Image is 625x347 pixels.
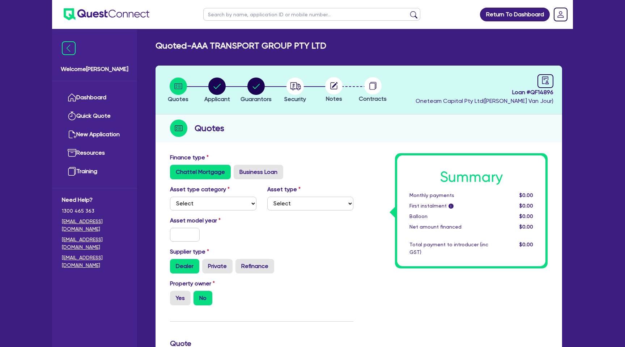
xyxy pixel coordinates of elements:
[409,168,533,186] h1: Summary
[195,122,224,135] h2: Quotes
[359,95,387,102] span: Contracts
[165,216,262,225] label: Asset model year
[68,167,76,176] img: training
[519,213,533,219] span: $0.00
[156,41,326,51] h2: Quoted - AAA TRANSPORT GROUP PTY LTD
[541,76,549,84] span: audit
[404,223,494,231] div: Net amount financed
[62,196,127,204] span: Need Help?
[61,65,128,74] span: Welcome [PERSON_NAME]
[62,236,127,251] a: [EMAIL_ADDRESS][DOMAIN_NAME]
[68,130,76,139] img: new-application
[68,112,76,120] img: quick-quote
[203,8,420,21] input: Search by name, application ID or mobile number...
[519,192,533,198] span: $0.00
[62,207,127,215] span: 1300 465 363
[551,5,570,24] a: Dropdown toggle
[170,259,199,273] label: Dealer
[68,149,76,157] img: resources
[170,165,231,179] label: Chattel Mortgage
[241,96,272,103] span: Guarantors
[62,144,127,162] a: Resources
[416,88,553,97] span: Loan # QF14896
[404,213,494,220] div: Balloon
[170,185,230,194] label: Asset type category
[168,96,188,103] span: Quotes
[326,95,342,102] span: Notes
[235,259,274,273] label: Refinance
[404,192,494,199] div: Monthly payments
[537,74,553,88] a: audit
[62,107,127,125] a: Quick Quote
[519,224,533,230] span: $0.00
[267,185,301,194] label: Asset type
[202,259,233,273] label: Private
[62,162,127,181] a: Training
[170,291,191,305] label: Yes
[204,96,230,103] span: Applicant
[167,77,189,104] button: Quotes
[170,279,215,288] label: Property owner
[204,77,230,104] button: Applicant
[416,97,553,104] span: Oneteam Capital Pty Ltd ( [PERSON_NAME] Van Jour )
[170,120,187,137] img: step-icon
[284,77,306,104] button: Security
[234,165,283,179] label: Business Loan
[62,254,127,269] a: [EMAIL_ADDRESS][DOMAIN_NAME]
[62,125,127,144] a: New Application
[170,247,209,256] label: Supplier type
[170,153,209,162] label: Finance type
[62,218,127,233] a: [EMAIL_ADDRESS][DOMAIN_NAME]
[519,242,533,247] span: $0.00
[284,96,306,103] span: Security
[480,8,550,21] a: Return To Dashboard
[519,203,533,209] span: $0.00
[194,291,212,305] label: No
[404,241,494,256] div: Total payment to introducer (inc GST)
[64,8,149,20] img: quest-connect-logo-blue
[404,202,494,210] div: First instalment
[62,88,127,107] a: Dashboard
[448,204,454,209] span: i
[62,41,76,55] img: icon-menu-close
[240,77,272,104] button: Guarantors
